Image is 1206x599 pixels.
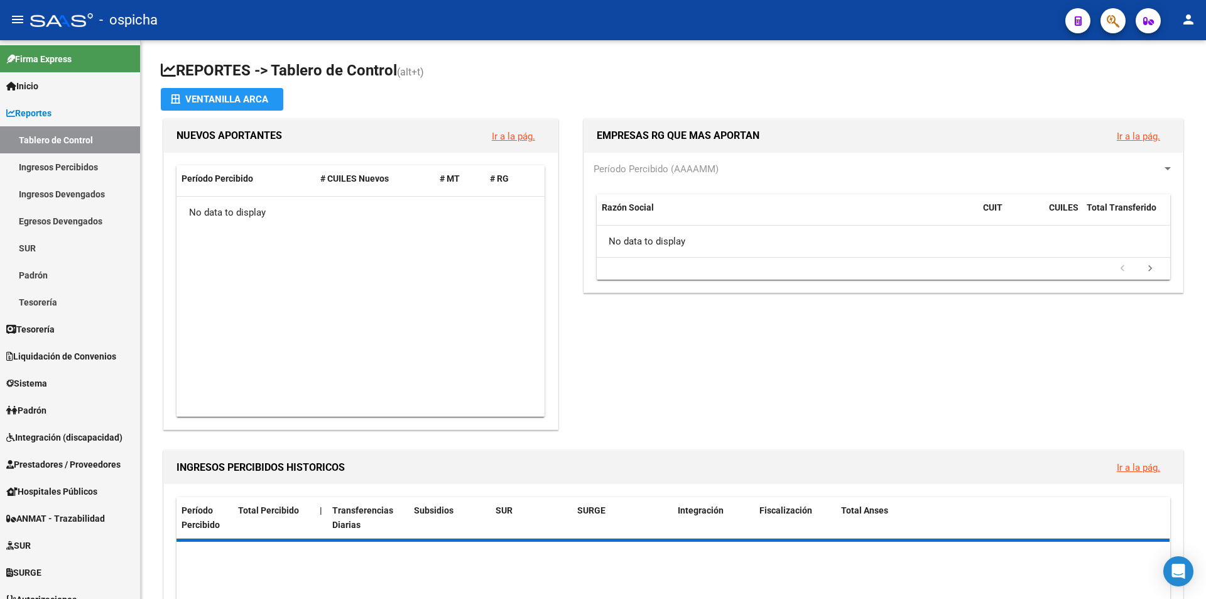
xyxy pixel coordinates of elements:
h1: REPORTES -> Tablero de Control [161,60,1186,82]
span: Subsidios [414,505,454,515]
span: Integración [678,505,724,515]
span: Inicio [6,79,38,93]
span: Período Percibido [182,505,220,530]
a: Ir a la pág. [1117,462,1160,473]
datatable-header-cell: SURGE [572,497,673,539]
span: SURGE [577,505,606,515]
datatable-header-cell: # MT [435,165,485,192]
span: CUILES [1049,202,1078,212]
div: Open Intercom Messenger [1163,556,1193,586]
datatable-header-cell: Integración [673,497,754,539]
a: go to previous page [1111,262,1134,276]
div: No data to display [597,226,1170,257]
datatable-header-cell: Total Anses [836,497,1160,539]
span: Firma Express [6,52,72,66]
datatable-header-cell: Período Percibido [177,497,233,539]
datatable-header-cell: | [315,497,327,539]
datatable-header-cell: # RG [485,165,535,192]
datatable-header-cell: Fiscalización [754,497,836,539]
span: SUR [496,505,513,515]
button: Ir a la pág. [482,124,545,148]
span: Integración (discapacidad) [6,431,122,444]
span: Padrón [6,404,46,417]
span: Período Percibido [182,173,253,184]
span: Hospitales Públicos [6,485,97,498]
datatable-header-cell: # CUILES Nuevos [315,165,435,192]
button: Ir a la pág. [1107,124,1170,148]
mat-icon: person [1181,12,1196,27]
datatable-header-cell: SUR [491,497,572,539]
span: Prestadores / Proveedores [6,458,121,471]
a: Ir a la pág. [1117,131,1160,142]
span: Sistema [6,376,47,390]
a: go to next page [1138,262,1162,276]
span: INGRESOS PERCIBIDOS HISTORICOS [177,461,345,473]
span: Fiscalización [759,505,812,515]
div: No data to display [177,197,545,228]
datatable-header-cell: Razón Social [597,194,978,236]
span: ANMAT - Trazabilidad [6,512,105,525]
datatable-header-cell: Total Percibido [233,497,315,539]
span: - ospicha [99,6,158,34]
span: # MT [440,173,460,184]
span: Reportes [6,106,52,120]
span: Transferencias Diarias [332,505,393,530]
span: EMPRESAS RG QUE MAS APORTAN [597,129,759,141]
datatable-header-cell: CUILES [1044,194,1082,236]
span: (alt+t) [397,66,424,78]
span: CUIT [983,202,1002,212]
span: SURGE [6,566,41,580]
datatable-header-cell: Período Percibido [177,165,315,192]
datatable-header-cell: Subsidios [409,497,491,539]
datatable-header-cell: Transferencias Diarias [327,497,409,539]
mat-icon: menu [10,12,25,27]
span: NUEVOS APORTANTES [177,129,282,141]
datatable-header-cell: CUIT [978,194,1044,236]
span: Período Percibido (AAAAMM) [594,163,719,175]
span: # CUILES Nuevos [320,173,389,184]
span: SUR [6,539,31,552]
span: Total Transferido [1087,202,1156,212]
span: Tesorería [6,322,55,336]
div: Ventanilla ARCA [171,88,273,111]
button: Ir a la pág. [1107,456,1170,479]
a: Ir a la pág. [492,131,535,142]
span: | [320,505,322,515]
span: Razón Social [602,202,654,212]
span: # RG [490,173,509,184]
span: Liquidación de Convenios [6,349,116,363]
button: Ventanilla ARCA [161,88,283,111]
span: Total Percibido [238,505,299,515]
datatable-header-cell: Total Transferido [1082,194,1170,236]
span: Total Anses [841,505,888,515]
